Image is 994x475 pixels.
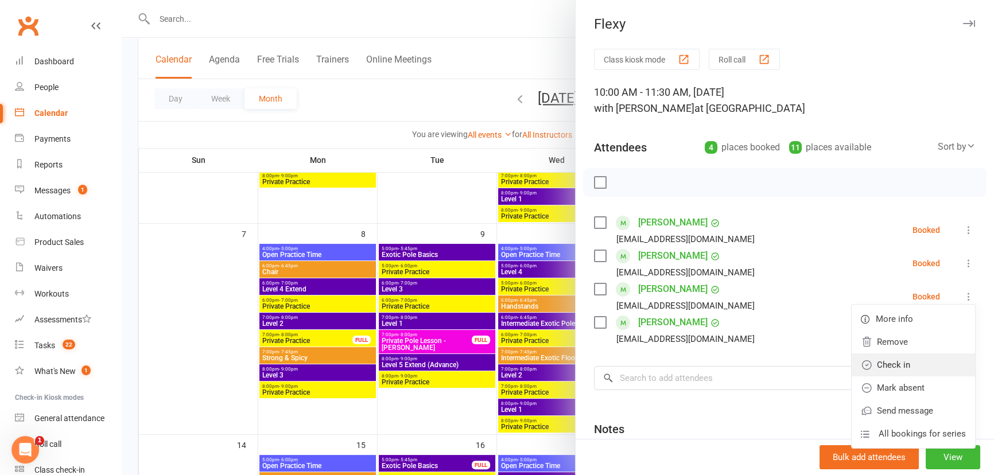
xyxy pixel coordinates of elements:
a: All bookings for series [852,422,975,445]
div: Reports [34,160,63,169]
div: Class check-in [34,465,85,474]
div: Notes [594,421,624,437]
a: [PERSON_NAME] [638,280,708,298]
a: Check in [852,353,975,376]
div: Flexy [576,16,994,32]
div: 4 [705,141,717,154]
a: Clubworx [14,11,42,40]
div: 11 [789,141,802,154]
button: Roll call [709,49,780,70]
div: Payments [34,134,71,143]
a: Tasks 22 [15,333,121,359]
div: Dashboard [34,57,74,66]
div: places booked [705,139,780,155]
a: Send message [852,399,975,422]
a: Remove [852,330,975,353]
div: [EMAIL_ADDRESS][DOMAIN_NAME] [616,232,755,247]
a: [PERSON_NAME] [638,247,708,265]
div: General attendance [34,414,104,423]
button: View [926,445,980,469]
a: People [15,75,121,100]
div: Product Sales [34,237,84,247]
button: Class kiosk mode [594,49,700,70]
div: [EMAIL_ADDRESS][DOMAIN_NAME] [616,332,755,346]
div: Automations [34,212,81,221]
div: Tasks [34,341,55,350]
div: [EMAIL_ADDRESS][DOMAIN_NAME] [616,265,755,280]
div: [EMAIL_ADDRESS][DOMAIN_NAME] [616,298,755,313]
span: 1 [35,436,44,445]
div: Booked [913,226,940,234]
a: General attendance kiosk mode [15,406,121,431]
span: 1 [78,185,87,194]
button: Bulk add attendees [820,445,919,469]
span: 1 [81,365,91,375]
a: Reports [15,152,121,178]
div: Messages [34,186,71,195]
a: Calendar [15,100,121,126]
a: Automations [15,204,121,229]
div: Sort by [938,139,976,154]
div: Attendees [594,139,647,155]
div: What's New [34,367,76,376]
div: Roll call [34,439,61,449]
span: at [GEOGRAPHIC_DATA] [694,102,805,114]
a: Assessments [15,307,121,333]
a: Payments [15,126,121,152]
a: More info [852,307,975,330]
a: [PERSON_NAME] [638,213,708,232]
div: places available [789,139,871,155]
div: Waivers [34,263,63,272]
a: [PERSON_NAME] [638,313,708,332]
a: What's New1 [15,359,121,384]
a: Workouts [15,281,121,307]
a: Dashboard [15,49,121,75]
div: Calendar [34,108,68,118]
a: Mark absent [852,376,975,399]
a: Waivers [15,255,121,281]
div: 10:00 AM - 11:30 AM, [DATE] [594,84,976,116]
a: Roll call [15,431,121,457]
a: Product Sales [15,229,121,255]
span: 22 [63,340,75,349]
span: with [PERSON_NAME] [594,102,694,114]
div: Workouts [34,289,69,298]
div: Booked [913,293,940,301]
span: All bookings for series [879,427,966,441]
span: More info [876,312,913,326]
div: Booked [913,259,940,267]
div: People [34,83,59,92]
div: Assessments [34,315,91,324]
input: Search to add attendees [594,366,976,390]
iframe: Intercom live chat [11,436,39,464]
a: Messages 1 [15,178,121,204]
